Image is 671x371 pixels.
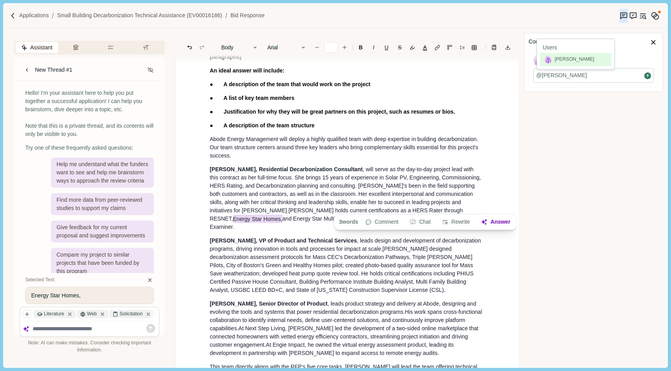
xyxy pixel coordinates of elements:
span: ● [210,109,213,115]
div: Web [77,310,108,318]
a: Small Building Decarbonization Technical Assistance (EV00016186) [57,11,222,20]
s: S [398,45,401,50]
button: Chat [405,217,435,228]
button: S [394,42,406,53]
div: Note: AI can make mistakes. Consider checking important information. [20,340,159,353]
div: Solicitation [109,310,154,318]
button: I [368,42,379,53]
div: New Thread #1 [35,66,72,74]
span: ● [210,95,213,101]
span: An ideal answer will include: [210,67,284,74]
img: avatar [533,54,546,67]
div: Hello! I'm your assistant here to help you put together a successful application! I can help you ... [25,89,154,138]
button: Increase font size [339,42,350,53]
u: U [385,45,388,50]
div: Give feedback for my current proposal and suggest improvements [51,221,154,243]
div: Help me understand what the funders want to see and help me brainstorm ways to approach the revie... [51,157,154,188]
span: A list of key team members [224,95,295,101]
button: Line height [489,42,500,53]
button: B [355,42,367,53]
span: , will serve as the day-to-day project lead with this contract as her full-time focus. She brings... [210,166,482,189]
button: Undo [184,42,195,53]
div: [PERSON_NAME] [555,56,594,63]
button: Redo [197,42,208,53]
span: Assistant [30,43,53,52]
div: Compare my project to similar projects that have been funded by this program [51,248,154,278]
div: Comments [529,38,555,47]
div: Literature [34,310,75,318]
button: Answer [477,217,514,228]
span: His work spans cross-functional collaboration to identify internal needs, define user-centered so... [210,309,483,331]
span: At Engie Impact, he owned the virtual energy assessment product, leading its development in partn... [210,342,455,356]
a: Bid Response [230,11,264,20]
button: Line height [432,42,443,53]
button: Body [217,42,262,53]
span: [PERSON_NAME], VP of Product and Technical Services [210,237,357,244]
div: Energy Star Homes, [31,291,148,300]
span: [PERSON_NAME], Senior Director of Product [210,300,327,307]
div: Abode Energy Ma....html [155,310,223,318]
div: 3 words [336,217,358,228]
span: ● [210,122,213,128]
button: Line height [456,42,467,53]
button: Comment [361,217,403,228]
button: Decrease font size [312,42,323,53]
img: Forward slash icon [222,12,230,19]
button: Arial [263,42,310,53]
button: Adjust margins [444,42,455,53]
button: Rewrite [438,217,474,228]
img: avatar [544,56,552,63]
button: Save comment [644,72,652,80]
span: Justification for why they will be great partners on this project, such as resumes or bios. [224,109,455,115]
i: I [373,45,374,50]
button: Line height [469,42,480,53]
span: , leads product strategy and delivery at Abode, designing and evolving the tools and systems that... [210,300,478,315]
span: Abode Energy Management will deploy a highly qualified team with deep expertise in building decar... [210,136,480,159]
div: Try one of these frequently asked questions: [25,144,154,152]
a: Applications [19,11,49,20]
b: B [359,45,363,50]
span: A description of the team that would work on the project [224,81,370,87]
img: Forward slash icon [49,12,57,19]
span: At Next Step Living, [PERSON_NAME] led the development of a two-sided online marketplace that con... [210,325,480,348]
span: ● [210,81,213,87]
img: Forward slash icon [9,12,16,19]
button: U [380,42,392,53]
span: [PERSON_NAME] holds current certifications as a HERS Rater through RESNET, and Energy Star Multif... [210,207,483,230]
span: Users [540,42,611,53]
span: A description of the team structure [224,122,315,128]
span: [PERSON_NAME], Residential Decarbonization Consultant [210,166,363,172]
span: @[PERSON_NAME] [536,72,587,78]
span: Energy Star Homes, [233,215,283,223]
button: Export to docx [502,42,513,53]
span: Selected Text: [25,277,55,284]
div: Find more data from peer-reviewed studies to support my claims [51,193,154,215]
